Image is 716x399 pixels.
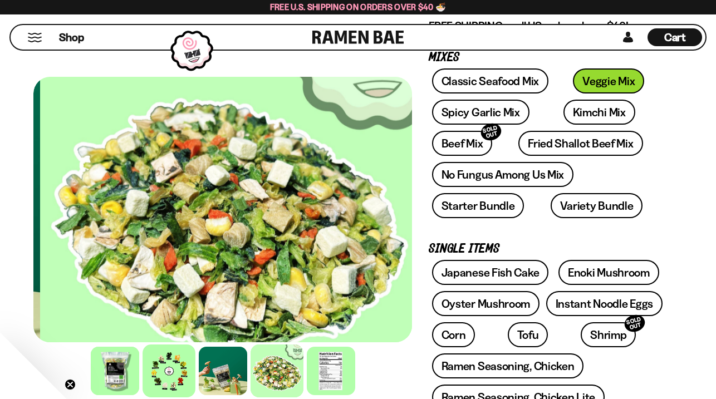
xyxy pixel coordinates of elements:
a: Variety Bundle [551,193,643,218]
a: Instant Noodle Eggs [546,291,663,316]
a: Japanese Fish Cake [432,260,549,285]
a: Spicy Garlic Mix [432,100,529,125]
a: Tofu [508,322,548,347]
a: Corn [432,322,475,347]
a: Fried Shallot Beef Mix [518,131,643,156]
p: Single Items [429,244,666,254]
a: Enoki Mushroom [558,260,659,285]
a: Cart [648,25,702,50]
a: Oyster Mushroom [432,291,540,316]
span: Free U.S. Shipping on Orders over $40 🍜 [270,2,447,12]
a: Beef MixSOLD OUT [432,131,493,156]
a: ShrimpSOLD OUT [581,322,636,347]
div: SOLD OUT [623,313,648,334]
a: Shop [59,28,84,46]
span: Shop [59,30,84,45]
a: Starter Bundle [432,193,524,218]
button: Close teaser [65,379,76,390]
span: Cart [664,31,686,44]
p: Mixes [429,52,666,63]
a: No Fungus Among Us Mix [432,162,573,187]
a: Kimchi Mix [563,100,635,125]
a: Ramen Seasoning, Chicken [432,353,584,378]
a: Classic Seafood Mix [432,68,548,93]
button: Mobile Menu Trigger [27,33,42,42]
div: SOLD OUT [479,121,504,143]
